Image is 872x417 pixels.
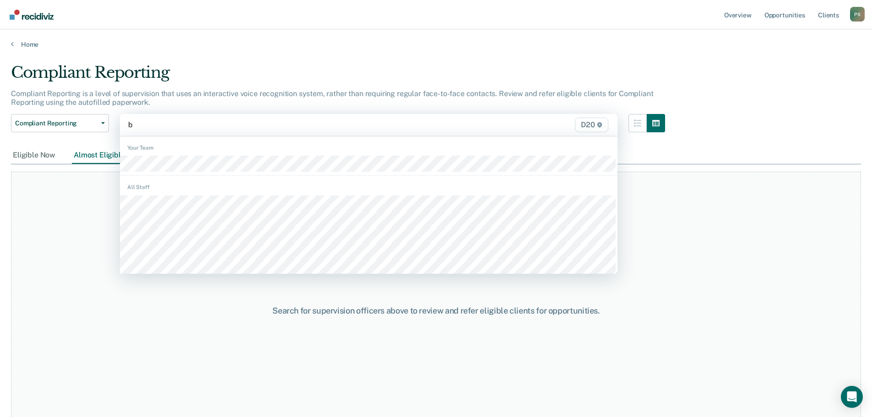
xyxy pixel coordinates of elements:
[72,147,127,164] div: Almost Eligible
[120,144,617,152] div: Your Team
[850,7,865,22] button: Profile dropdown button
[15,119,97,127] span: Compliant Reporting
[120,183,617,191] div: All Staff
[11,147,57,164] div: Eligible Now
[224,306,649,316] div: Search for supervision officers above to review and refer eligible clients for opportunities.
[850,7,865,22] div: P S
[841,386,863,408] div: Open Intercom Messenger
[11,63,665,89] div: Compliant Reporting
[10,10,54,20] img: Recidiviz
[11,89,653,107] p: Compliant Reporting is a level of supervision that uses an interactive voice recognition system, ...
[11,114,109,132] button: Compliant Reporting
[575,118,608,132] span: D20
[11,40,861,49] a: Home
